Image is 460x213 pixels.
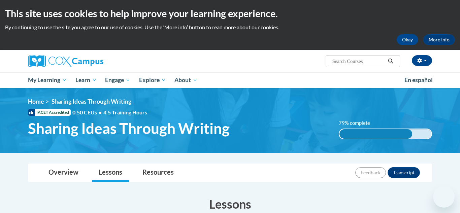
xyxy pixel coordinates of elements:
span: IACET Accredited [28,109,71,116]
span: My Learning [28,76,67,84]
span: 0.50 CEUs [72,109,103,116]
a: Lessons [92,164,129,182]
h3: Lessons [28,196,432,212]
span: 4.5 Training Hours [103,109,147,115]
a: Engage [101,72,135,88]
img: Cox Campus [28,55,103,67]
a: Resources [136,164,180,182]
button: Account Settings [412,55,432,66]
a: Overview [42,164,85,182]
a: En español [400,73,437,87]
span: Learn [75,76,97,84]
a: My Learning [24,72,71,88]
span: Engage [105,76,130,84]
p: By continuing to use the site you agree to our use of cookies. Use the ‘More info’ button to read... [5,24,455,31]
button: Feedback [355,167,386,178]
a: Explore [135,72,170,88]
div: Main menu [18,72,442,88]
div: 79% complete [339,129,412,139]
button: Okay [397,34,418,45]
label: 79% complete [339,119,377,127]
a: Cox Campus [28,55,156,67]
input: Search Courses [332,57,386,65]
h2: This site uses cookies to help improve your learning experience. [5,7,455,20]
a: More Info [423,34,455,45]
span: About [174,76,197,84]
span: Sharing Ideas Through Writing [28,119,230,137]
a: Learn [71,72,101,88]
span: • [99,109,102,115]
span: En español [404,76,433,83]
span: Sharing Ideas Through Writing [52,98,131,105]
a: About [170,72,202,88]
span: Explore [139,76,166,84]
iframe: Button to launch messaging window [433,186,455,208]
button: Transcript [388,167,420,178]
a: Home [28,98,44,105]
button: Search [386,57,396,65]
